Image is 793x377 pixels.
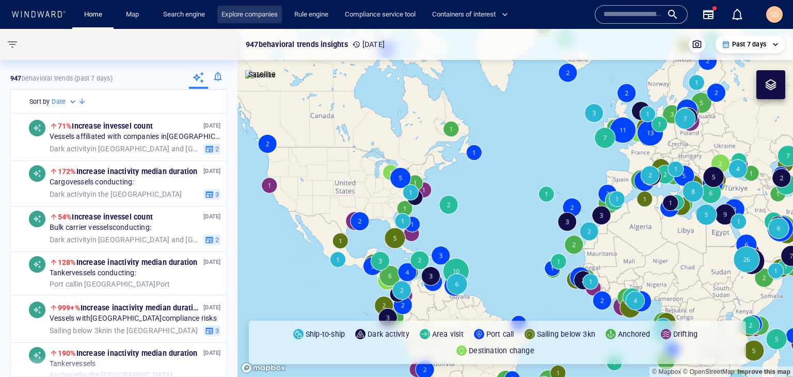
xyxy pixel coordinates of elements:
[368,328,409,340] p: Dark activity
[50,269,136,278] span: Tanker vessels conducting:
[50,314,217,323] span: Vessels with [GEOGRAPHIC_DATA] compliance risks
[50,132,221,142] span: Vessels affiliated with companies in [GEOGRAPHIC_DATA] conducting:
[290,6,332,24] a: Rule engine
[203,348,220,358] p: [DATE]
[58,122,153,130] span: Increase in vessel count
[731,8,743,21] div: Notification center
[50,279,170,289] span: in [GEOGRAPHIC_DATA] Port
[159,6,209,24] a: Search engine
[10,74,22,82] strong: 947
[428,6,517,24] button: Containers of interest
[722,40,779,49] div: Past 7 days
[58,304,81,312] span: 999+%
[432,328,464,340] p: Area visit
[203,303,220,312] p: [DATE]
[306,328,345,340] p: Ship-to-ship
[80,6,106,24] a: Home
[673,328,698,340] p: Drifting
[214,190,219,199] span: 3
[683,368,735,375] a: OpenStreetMap
[50,190,182,199] span: in the [GEOGRAPHIC_DATA]
[50,326,198,335] span: in the [GEOGRAPHIC_DATA]
[537,328,595,340] p: Sailing below 3kn
[214,235,219,244] span: 2
[52,97,66,107] h6: Date
[50,190,91,198] span: Dark activity
[203,234,220,245] button: 2
[50,235,200,244] span: in [GEOGRAPHIC_DATA] and [GEOGRAPHIC_DATA] EEZ
[50,235,91,243] span: Dark activity
[237,29,793,377] canvas: Map
[50,178,134,187] span: Cargo vessels conducting:
[58,258,76,266] span: 128%
[203,257,220,267] p: [DATE]
[737,368,790,375] a: Map feedback
[50,144,91,152] span: Dark activity
[203,143,220,154] button: 2
[10,74,113,83] p: behavioral trends (Past 7 days)
[203,121,220,131] p: [DATE]
[203,189,220,200] button: 3
[246,38,348,51] p: 947 behavioral trends insights
[50,326,106,334] span: Sailing below 3kn
[50,144,200,153] span: in [GEOGRAPHIC_DATA] and [GEOGRAPHIC_DATA] EEZ
[203,212,220,222] p: [DATE]
[122,6,147,24] a: Map
[58,258,198,266] span: Increase in activity median duration
[76,6,109,24] button: Home
[341,6,420,24] a: Compliance service tool
[58,349,76,357] span: 190%
[118,6,151,24] button: Map
[58,167,198,176] span: Increase in activity median duration
[248,68,276,81] p: Satellite
[214,144,219,153] span: 2
[352,38,385,51] p: [DATE]
[732,40,766,49] p: Past 7 days
[58,167,76,176] span: 172%
[58,349,198,357] span: Increase in activity median duration
[29,97,50,107] h6: Sort by
[58,122,72,130] span: 71%
[469,344,534,357] p: Destination change
[58,213,153,221] span: Increase in vessel count
[50,223,151,232] span: Bulk carrier vessels conducting:
[241,362,286,374] a: Mapbox logo
[203,166,220,176] p: [DATE]
[50,279,77,288] span: Port call
[245,70,276,81] img: satellite
[52,97,78,107] div: Date
[764,4,785,25] button: SS
[618,328,651,340] p: Anchored
[58,213,72,221] span: 54%
[749,331,785,369] iframe: Chat
[58,304,202,312] span: Increase in activity median duration
[217,6,282,24] a: Explore companies
[486,328,514,340] p: Port call
[770,10,779,19] span: SS
[432,9,508,21] span: Containers of interest
[203,325,220,336] button: 3
[652,368,681,375] a: Mapbox
[214,326,219,335] span: 3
